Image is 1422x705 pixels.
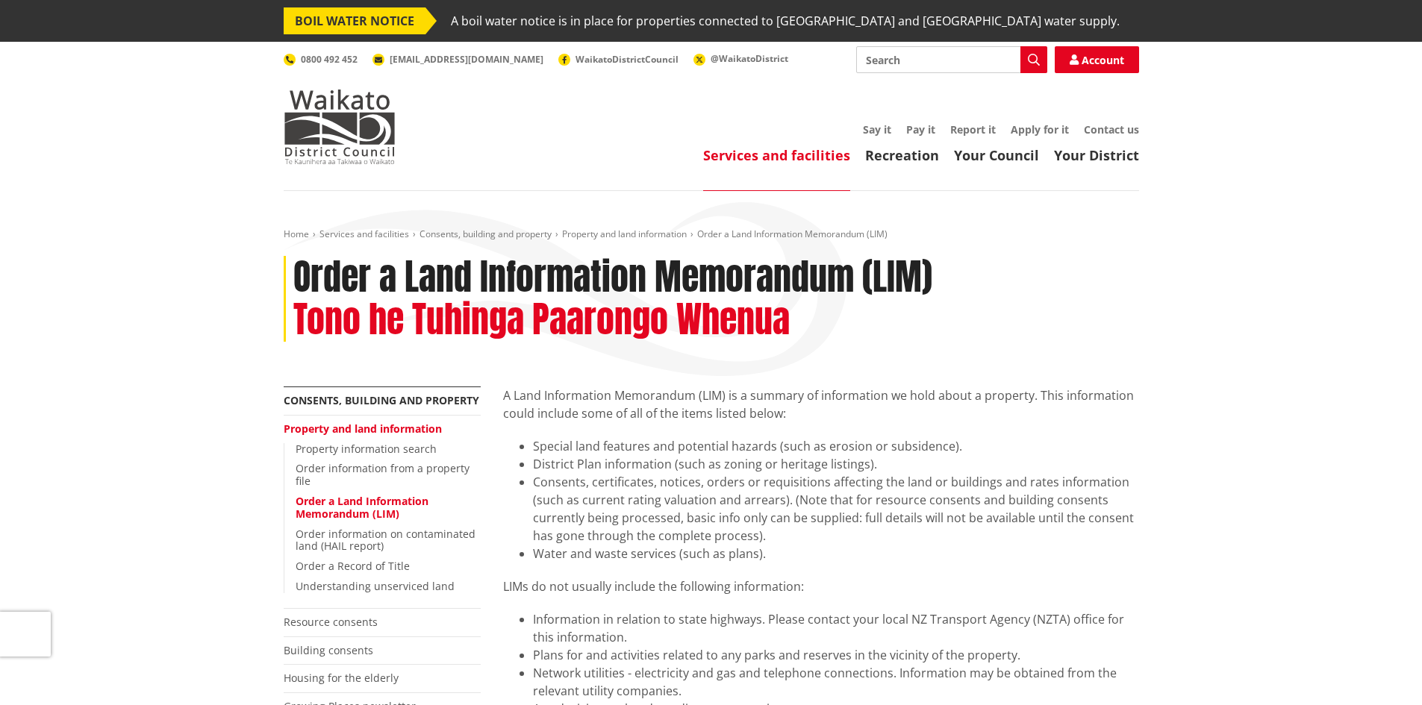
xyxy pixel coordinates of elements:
[533,473,1139,545] li: Consents, certificates, notices, orders or requisitions affecting the land or buildings and rates...
[296,494,428,521] a: Order a Land Information Memorandum (LIM)
[1084,122,1139,137] a: Contact us
[533,646,1139,664] li: Plans for and activities related to any parks and reserves in the vicinity of the property.
[697,228,888,240] span: Order a Land Information Memorandum (LIM)
[284,422,442,436] a: Property and land information
[863,122,891,137] a: Say it
[420,228,552,240] a: Consents, building and property
[856,46,1047,73] input: Search input
[533,610,1139,646] li: Information in relation to state highways. Please contact your local NZ Transport Agency (NZTA) o...
[296,559,410,573] a: Order a Record of Title
[390,53,543,66] span: [EMAIL_ADDRESS][DOMAIN_NAME]
[284,228,1139,241] nav: breadcrumb
[284,615,378,629] a: Resource consents
[558,53,679,66] a: WaikatoDistrictCouncil
[533,664,1139,700] li: Network utilities - electricity and gas and telephone connections. Information may be obtained fr...
[906,122,935,137] a: Pay it
[296,461,470,488] a: Order information from a property file
[954,146,1039,164] a: Your Council
[703,146,850,164] a: Services and facilities
[284,53,358,66] a: 0800 492 452
[451,7,1120,34] span: A boil water notice is in place for properties connected to [GEOGRAPHIC_DATA] and [GEOGRAPHIC_DAT...
[293,298,790,342] h2: Tono he Tuhinga Paarongo Whenua
[576,53,679,66] span: WaikatoDistrictCouncil
[503,577,1139,595] p: LIMs do not usually include the following information:
[301,53,358,66] span: 0800 492 452
[284,90,396,164] img: Waikato District Council - Te Kaunihera aa Takiwaa o Waikato
[284,393,479,407] a: Consents, building and property
[533,545,1139,563] li: Water and waste services (such as plans).
[296,579,455,593] a: Understanding unserviced land
[1055,46,1139,73] a: Account
[503,386,1139,422] p: A Land Information Memorandum (LIM) is a summary of information we hold about a property. This in...
[284,643,373,657] a: Building consents
[296,527,475,554] a: Order information on contaminated land (HAIL report)
[711,52,788,65] span: @WaikatoDistrict
[562,228,687,240] a: Property and land information
[284,7,425,34] span: BOIL WATER NOTICE
[372,53,543,66] a: [EMAIL_ADDRESS][DOMAIN_NAME]
[284,228,309,240] a: Home
[533,437,1139,455] li: Special land features and potential hazards (such as erosion or subsidence).
[950,122,996,137] a: Report it
[1054,146,1139,164] a: Your District
[533,455,1139,473] li: District Plan information (such as zoning or heritage listings).
[1011,122,1069,137] a: Apply for it
[693,52,788,65] a: @WaikatoDistrict
[865,146,939,164] a: Recreation
[296,442,437,456] a: Property information search
[293,256,932,299] h1: Order a Land Information Memorandum (LIM)
[319,228,409,240] a: Services and facilities
[284,671,399,685] a: Housing for the elderly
